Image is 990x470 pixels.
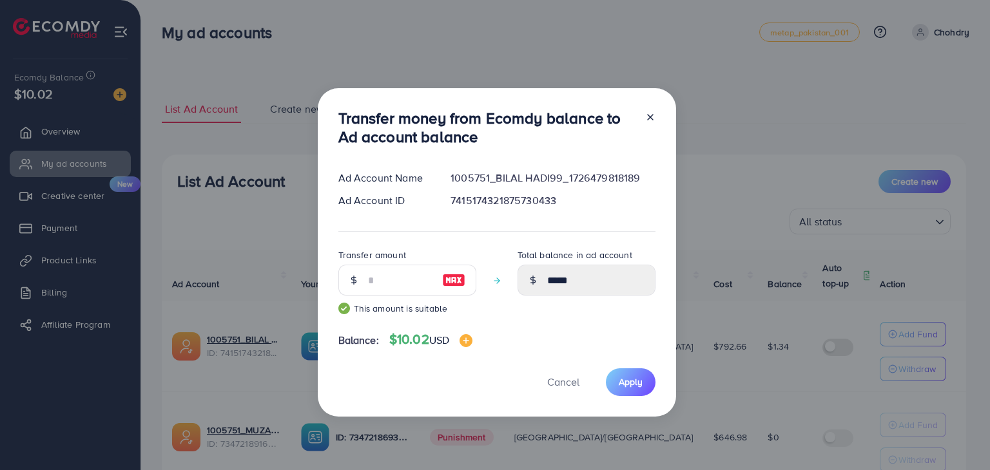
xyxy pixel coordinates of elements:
[935,412,980,460] iframe: Chat
[440,171,665,185] div: 1005751_BILAL HADI99_1726479818189
[338,302,476,315] small: This amount is suitable
[440,193,665,208] div: 7415174321875730433
[328,171,441,185] div: Ad Account Name
[338,333,379,348] span: Balance:
[460,334,472,347] img: image
[442,272,465,288] img: image
[389,332,472,348] h4: $10.02
[619,375,643,388] span: Apply
[429,333,449,347] span: USD
[547,375,579,389] span: Cancel
[606,368,655,396] button: Apply
[338,109,635,146] h3: Transfer money from Ecomdy balance to Ad account balance
[518,249,632,261] label: Total balance in ad account
[531,368,596,396] button: Cancel
[328,193,441,208] div: Ad Account ID
[338,303,350,314] img: guide
[338,249,406,261] label: Transfer amount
